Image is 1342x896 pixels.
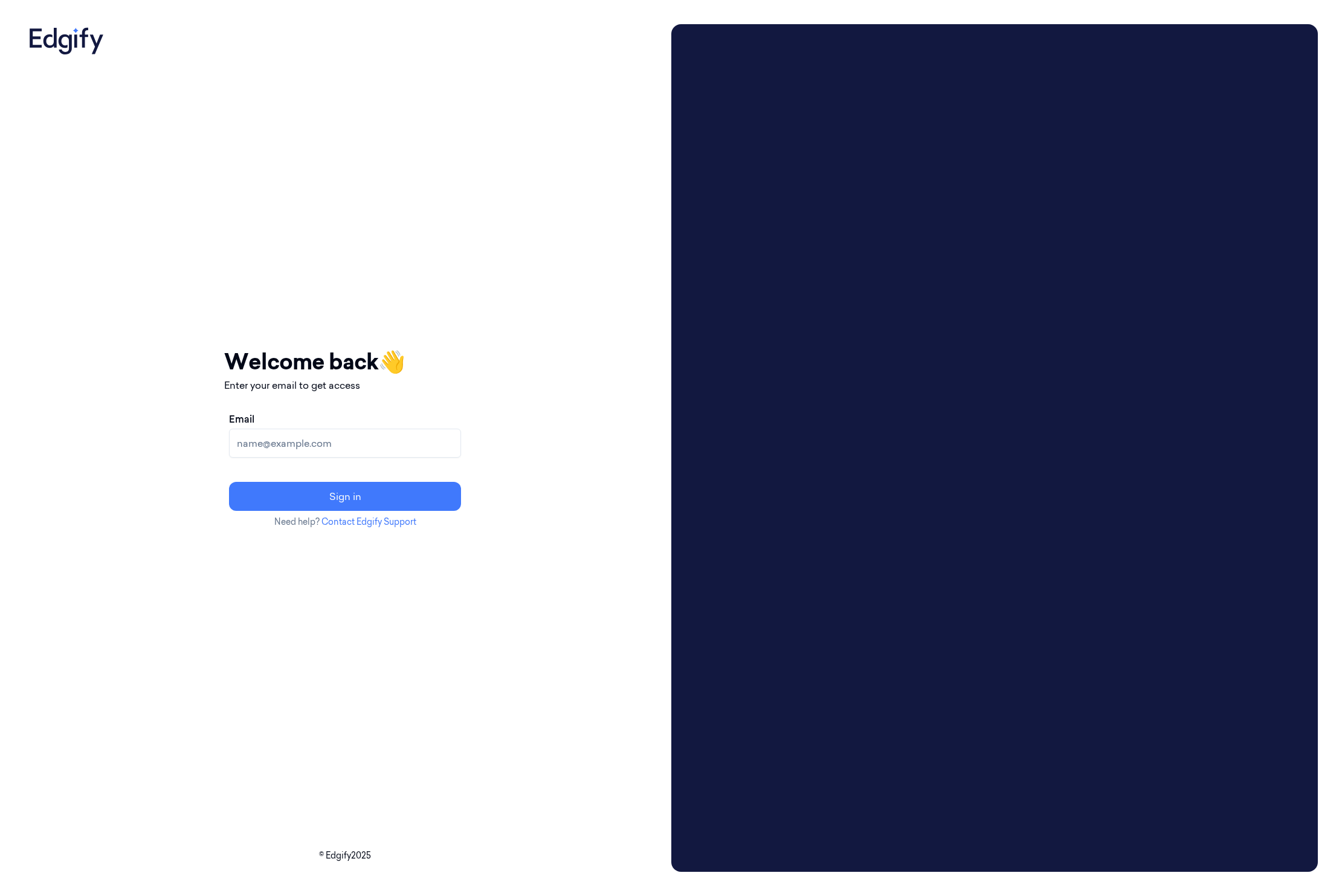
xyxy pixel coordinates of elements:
[24,849,666,862] p: © Edgify 2025
[229,412,254,426] label: Email
[229,429,461,458] input: name@example.com
[229,482,461,511] button: Sign in
[224,516,466,528] p: Need help?
[224,345,466,378] h1: Welcome back 👋
[224,378,466,392] p: Enter your email to get access
[321,516,416,527] a: Contact Edgify Support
